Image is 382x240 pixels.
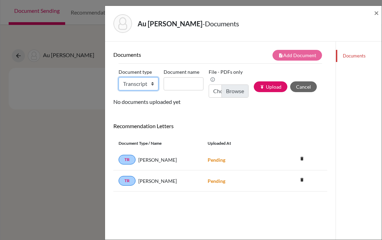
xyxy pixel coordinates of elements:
div: No documents uploaded yet [113,50,327,106]
i: publish [260,85,264,89]
a: TR [119,176,136,186]
i: delete [297,153,307,164]
span: - Documents [202,19,239,28]
button: note_addAdd Document [272,50,322,61]
div: Document Type / Name [113,140,202,146]
a: delete [297,154,307,164]
label: File - PDFs only [209,66,249,85]
a: Documents [336,50,382,62]
a: TR [119,155,136,165]
button: Close [374,9,379,17]
button: publishUpload [254,81,287,92]
h6: Recommendation Letters [113,123,327,129]
strong: Pending [208,178,225,184]
button: Cancel [290,81,317,92]
a: delete [297,176,307,185]
label: Document type [119,66,152,77]
i: delete [297,175,307,185]
span: × [374,8,379,18]
div: Uploaded at [202,140,274,146]
strong: Pending [208,157,225,163]
label: Document name [164,66,199,77]
strong: Au [PERSON_NAME] [138,19,202,28]
span: [PERSON_NAME] [138,156,177,163]
span: [PERSON_NAME] [138,177,177,185]
i: note_add [278,53,283,58]
h6: Documents [113,51,220,58]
